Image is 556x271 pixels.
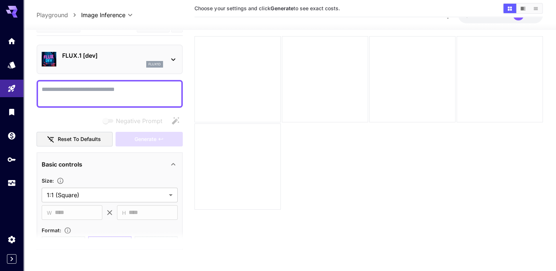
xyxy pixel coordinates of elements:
button: Show media in video view [517,4,529,13]
span: Negative Prompt [116,117,162,125]
div: Playground [7,81,16,91]
span: Size : [42,178,54,184]
span: Choose your settings and click to see exact costs. [194,5,340,11]
button: Reset to defaults [37,132,113,147]
button: Show media in grid view [503,4,516,13]
span: W [47,209,52,217]
span: Format : [42,227,61,233]
span: H [122,209,126,217]
span: $0.00 [465,12,481,18]
button: Adjust the dimensions of the generated image by specifying its width and height in pixels, or sel... [54,178,67,185]
div: API Keys [7,155,16,164]
div: Basic controls [42,156,178,173]
div: Wallet [7,131,16,140]
span: Negative prompts are not compatible with the selected model. [101,117,168,126]
div: Library [7,107,16,117]
p: FLUX.1 [dev] [62,51,163,60]
button: Choose the file format for the output image. [61,227,74,234]
div: Home [7,34,16,43]
button: Expand sidebar [7,254,16,264]
nav: breadcrumb [37,11,81,19]
a: Playground [37,11,68,19]
button: Show media in list view [529,4,542,13]
b: Generate [270,5,293,11]
p: Basic controls [42,160,82,169]
div: Usage [7,179,16,188]
div: FLUX.1 [dev]flux1d [42,48,178,70]
div: Models [7,58,16,67]
span: 1:1 (Square) [47,191,166,199]
div: Settings [7,235,16,244]
span: Image Inference [81,11,125,19]
div: Show media in grid viewShow media in video viewShow media in list view [503,3,543,14]
span: credits left [481,12,507,18]
p: flux1d [148,62,161,67]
